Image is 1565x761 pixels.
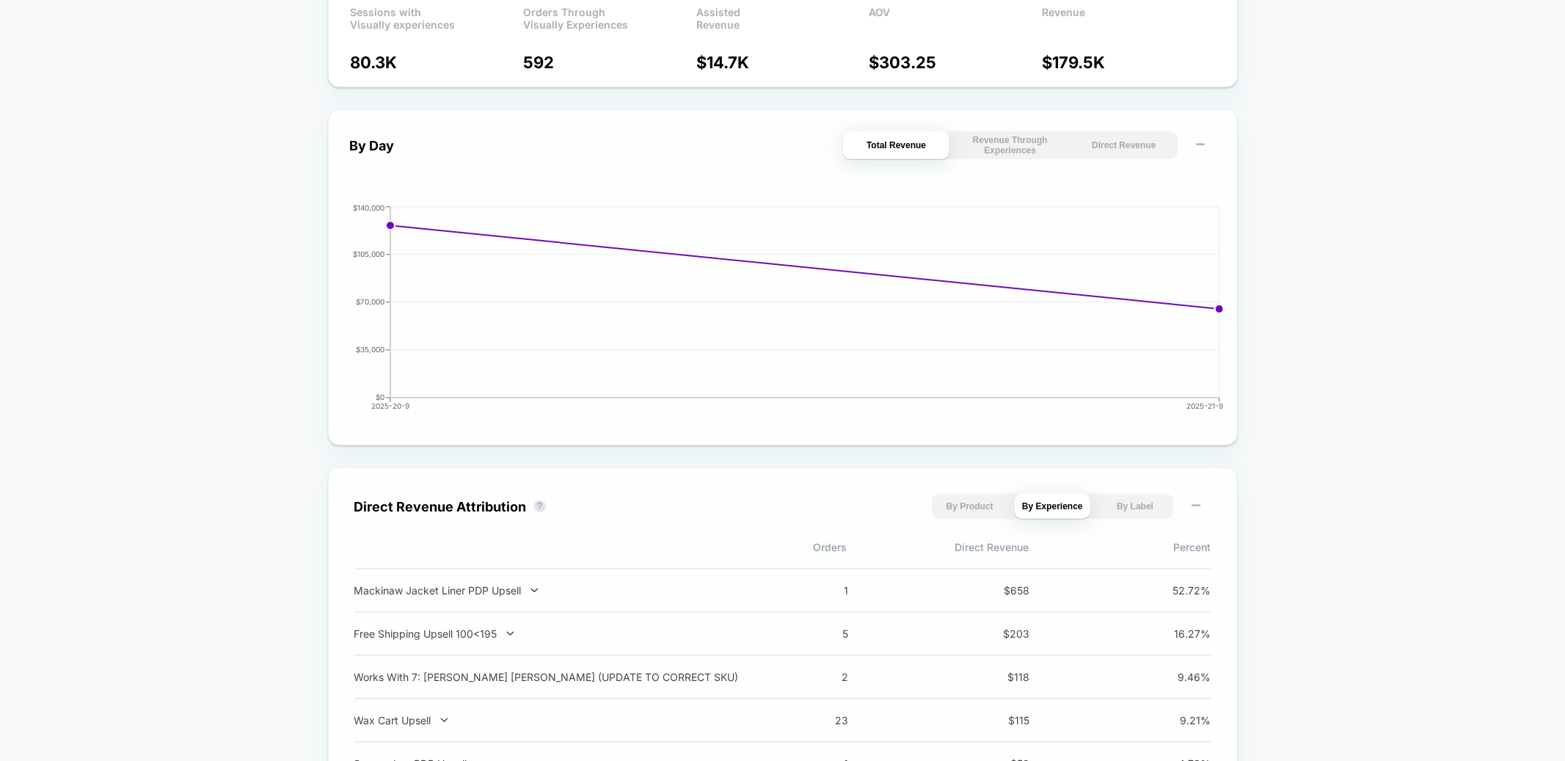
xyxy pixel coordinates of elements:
p: Sessions with Visually experiences [351,6,524,28]
span: 16.27 % [1145,627,1211,640]
div: Wax Cart Upsell [354,714,740,727]
div: By Day [350,138,395,153]
span: 1 [783,584,849,597]
div: Free Shipping Upsell 100<195 [354,627,740,640]
span: $ 118 [964,671,1030,683]
span: 23 [783,714,849,727]
tspan: $140,000 [353,203,384,212]
tspan: 2025-20-9 [371,401,409,410]
tspan: $70,000 [356,298,384,307]
span: $ 658 [964,584,1030,597]
span: 2 [783,671,849,683]
p: $ 303.25 [869,53,1042,72]
p: AOV [869,6,1042,28]
p: Assisted Revenue [696,6,869,28]
button: By Product [932,494,1007,519]
p: 592 [523,53,696,72]
span: Direct Revenue [847,541,1029,553]
button: By Label [1098,494,1173,519]
p: $ 179.5K [1042,53,1215,72]
button: ? [534,500,546,512]
tspan: $105,000 [353,250,384,259]
p: Revenue [1042,6,1215,28]
div: Works With 7: [PERSON_NAME] [PERSON_NAME] (UPDATE TO CORRECT SKU) [354,671,740,683]
span: Percent [1029,541,1211,553]
button: Total Revenue [843,131,949,159]
span: Orders [665,541,847,553]
tspan: 2025-21-9 [1186,401,1223,410]
span: 5 [783,627,849,640]
button: Direct Revenue [1070,131,1177,159]
button: Revenue Through Experiences [957,131,1063,159]
tspan: $35,000 [356,346,384,354]
tspan: $0 [376,393,384,402]
p: 80.3K [351,53,524,72]
button: By Experience [1015,494,1090,519]
span: $ 203 [964,627,1030,640]
div: Mackinaw Jacket Liner PDP Upsell [354,584,740,597]
span: 52.72 % [1145,584,1211,597]
span: 9.46 % [1145,671,1211,683]
span: $ 115 [964,714,1030,727]
span: 9.21 % [1145,714,1211,727]
div: Direct Revenue Attribution [354,499,527,514]
p: $ 14.7K [696,53,869,72]
p: Orders Through Visually Experiences [523,6,696,28]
